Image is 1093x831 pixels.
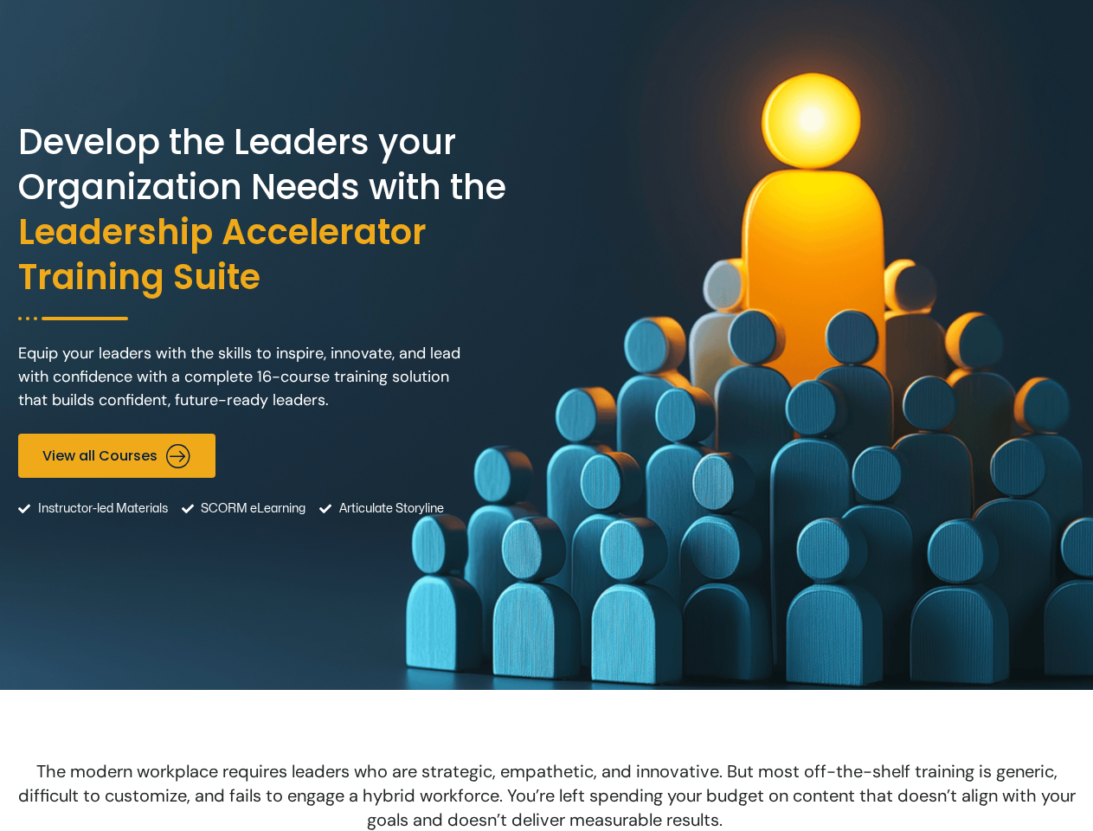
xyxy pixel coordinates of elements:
h2: Develop the Leaders your Organization Needs with the [18,119,543,300]
span: Articulate Storyline [335,486,444,531]
span: Leadership Accelerator Training Suite [18,209,543,300]
a: View all Courses [18,434,215,478]
p: Equip your leaders with the skills to inspire, innovate, and lead with confidence with a complete... [18,342,468,412]
span: SCORM eLearning [196,486,305,531]
span: The modern workplace requires leaders who are strategic, empathetic, and innovative. But most off... [18,760,1076,831]
span: View all Courses [42,448,158,464]
span: Instructor-led Materials [34,486,168,531]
